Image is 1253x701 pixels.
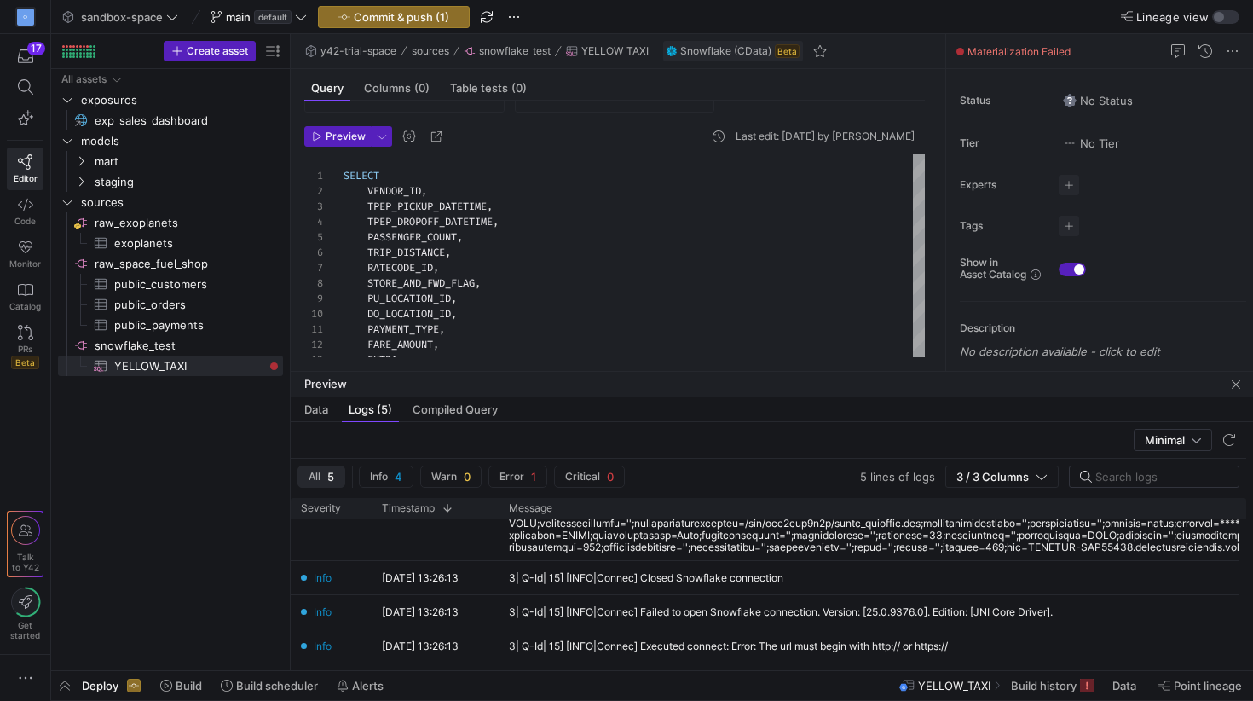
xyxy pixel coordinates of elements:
span: Timestamp [382,502,435,514]
a: exoplanets​​​​​​​​​ [58,233,283,253]
a: Code [7,190,43,233]
div: Press SPACE to select this row. [58,294,283,315]
a: Catalog [7,275,43,318]
span: Query [311,83,344,94]
span: , [475,276,481,290]
span: FARE_AMOUNT [367,338,433,351]
div: 12 [304,337,323,352]
button: YELLOW_TAXI [562,41,653,61]
button: sandbox-space [58,6,182,28]
span: mart [95,152,280,171]
a: public_customers​​​​​​​​​ [58,274,283,294]
span: default [254,10,292,24]
span: 0 [464,470,471,484]
div: 6 [304,245,323,260]
a: public_payments​​​​​​​​​ [58,315,283,335]
span: public_payments​​​​​​​​​ [114,316,263,335]
span: , [421,184,427,198]
div: O [17,9,34,26]
div: Press SPACE to select this row. [58,253,283,274]
span: No Tier [1063,136,1119,150]
div: 5 [304,229,323,245]
span: Build history [1011,679,1077,692]
span: , [457,230,463,244]
a: Talkto Y42 [8,512,43,576]
span: (0) [511,83,527,94]
span: Warn [431,471,457,483]
span: Status [960,95,1045,107]
span: TPEP_PICKUP_DATETIME [367,200,487,213]
span: Lineage view [1136,10,1209,24]
span: Preview [326,130,366,142]
div: Press SPACE to select this row. [58,335,283,356]
span: Show in Asset Catalog [960,257,1026,281]
div: 10 [304,306,323,322]
span: Columns [364,83,430,94]
span: exp_sales_dashboard​​​​​ [95,111,263,130]
div: 9 [304,291,323,306]
span: , [451,307,457,321]
button: y42-trial-space [301,41,401,61]
span: Minimal [1145,433,1185,447]
button: sources [407,41,453,61]
button: Data [1105,671,1147,700]
span: EXTRA [367,353,397,367]
a: Editor [7,148,43,190]
span: public_orders​​​​​​​​​ [114,295,263,315]
span: Table tests [450,83,527,94]
div: 2 [304,183,323,199]
button: Alerts [329,671,391,700]
span: Beta [11,356,39,369]
button: All5 [297,466,345,488]
span: PAYMENT_TYPE [367,322,439,336]
button: Build history [1003,671,1101,700]
span: , [397,353,403,367]
y42-timestamp-cell-renderer: [DATE] 13:26:13 [382,569,459,587]
span: 3 / 3 Columns [956,470,1036,484]
span: main [226,10,251,24]
span: Logs (5) [349,404,392,415]
div: Press SPACE to select this row. [58,110,283,130]
a: Monitor [7,233,43,275]
span: , [433,261,439,275]
div: All assets [61,73,107,85]
span: Info [370,471,388,483]
button: No tierNo Tier [1059,132,1123,154]
span: Preview [304,377,347,391]
span: , [439,322,445,336]
img: No status [1063,94,1077,107]
span: Info [314,637,332,655]
span: 5 [327,470,334,484]
span: Alerts [352,679,384,692]
span: sources [81,193,280,212]
div: 13 [304,352,323,368]
button: Info4 [359,466,413,488]
span: VENDOR_ID [367,184,421,198]
a: snowflake_test​​​​​​​​ [58,335,283,356]
span: staging [95,172,280,192]
div: Press SPACE to select this row. [58,171,283,192]
button: Create asset [164,41,256,61]
span: TRIP_DISTANCE [367,246,445,259]
div: Last edit: [DATE] by [PERSON_NAME] [736,130,915,142]
input: Search logs [1095,470,1225,484]
div: Press SPACE to select this row. [58,90,283,110]
span: raw_exoplanets​​​​​​​​ [95,213,280,233]
span: PASSENGER_COUNT [367,230,457,244]
span: 0 [607,470,614,484]
span: All [309,471,320,483]
p: No description available - click to edit [960,345,1246,358]
span: snowflake_test [479,45,551,57]
button: No statusNo Status [1059,90,1137,112]
span: y42-trial-space [320,45,396,57]
span: Info [314,603,332,621]
span: PU_LOCATION_ID [367,292,451,305]
div: Press SPACE to select this row. [58,69,283,90]
div: Press SPACE to select this row. [58,212,283,233]
span: YELLOW_TAXI [918,679,990,692]
span: Talk to Y42 [12,552,39,572]
a: exp_sales_dashboard​​​​​ [58,110,283,130]
div: Press SPACE to select this row. [58,274,283,294]
span: SELECT [344,169,379,182]
span: Error [499,471,524,483]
